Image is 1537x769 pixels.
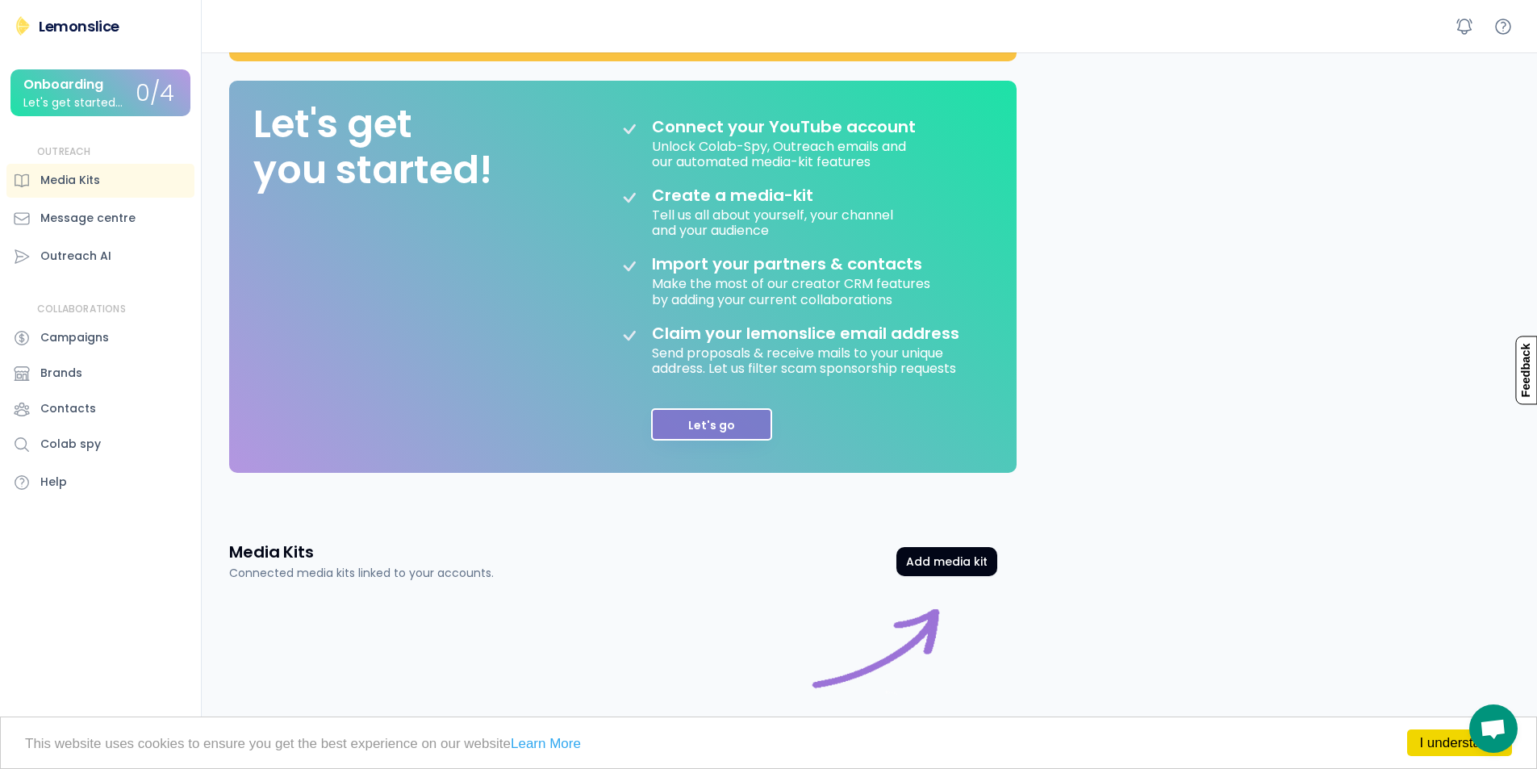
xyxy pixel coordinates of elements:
[40,210,136,227] div: Message centre
[652,117,916,136] div: Connect your YouTube account
[23,77,103,92] div: Onboarding
[511,736,581,751] a: Learn More
[1407,729,1512,756] a: I understand!
[40,172,100,189] div: Media Kits
[804,601,949,746] img: connect%20image%20purple.gif
[651,408,772,441] button: Let's go
[804,601,949,746] div: Start here
[896,547,997,576] button: Add media kit
[40,329,109,346] div: Campaigns
[652,324,959,343] div: Claim your lemonslice email address
[652,186,854,205] div: Create a media-kit
[229,541,314,563] h3: Media Kits
[40,365,82,382] div: Brands
[39,16,119,36] div: Lemonslice
[652,205,896,238] div: Tell us all about yourself, your channel and your audience
[40,248,111,265] div: Outreach AI
[37,303,126,316] div: COLLABORATIONS
[1469,704,1518,753] div: Aprire la chat
[136,81,174,107] div: 0/4
[652,274,933,307] div: Make the most of our creator CRM features by adding your current collaborations
[40,436,101,453] div: Colab spy
[25,737,1512,750] p: This website uses cookies to ensure you get the best experience on our website
[652,343,975,376] div: Send proposals & receive mails to your unique address. Let us filter scam sponsorship requests
[253,101,492,194] div: Let's get you started!
[13,16,32,36] img: Lemonslice
[40,400,96,417] div: Contacts
[37,145,91,159] div: OUTREACH
[40,474,67,491] div: Help
[229,565,494,582] div: Connected media kits linked to your accounts.
[652,136,909,169] div: Unlock Colab-Spy, Outreach emails and our automated media-kit features
[652,254,922,274] div: Import your partners & contacts
[23,97,123,109] div: Let's get started...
